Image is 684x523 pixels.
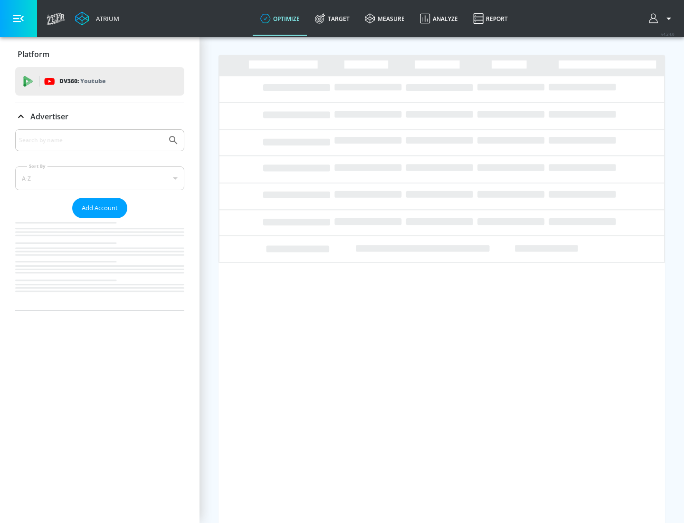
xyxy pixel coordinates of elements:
button: Add Account [72,198,127,218]
div: A-Z [15,166,184,190]
a: Report [465,1,515,36]
a: optimize [253,1,307,36]
p: Platform [18,49,49,59]
div: Atrium [92,14,119,23]
a: Analyze [412,1,465,36]
div: Advertiser [15,103,184,130]
nav: list of Advertiser [15,218,184,310]
input: Search by name [19,134,163,146]
span: Add Account [82,203,118,213]
div: Platform [15,41,184,68]
p: Youtube [80,76,105,86]
a: Atrium [75,11,119,26]
label: Sort By [27,163,47,169]
span: v 4.24.0 [661,31,674,37]
p: DV360: [59,76,105,87]
div: Advertiser [15,129,184,310]
p: Advertiser [30,111,68,122]
div: DV360: Youtube [15,67,184,96]
a: Target [307,1,357,36]
a: measure [357,1,412,36]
